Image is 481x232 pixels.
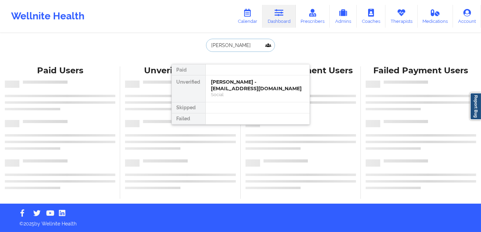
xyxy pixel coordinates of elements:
[125,65,235,76] div: Unverified Users
[453,5,481,28] a: Account
[15,215,466,227] p: © 2025 by Wellnite Health
[385,5,418,28] a: Therapists
[211,79,304,92] div: [PERSON_NAME] - [EMAIL_ADDRESS][DOMAIN_NAME]
[172,64,205,75] div: Paid
[5,65,115,76] div: Paid Users
[172,75,205,102] div: Unverified
[296,5,330,28] a: Prescribers
[211,92,304,98] div: Social
[470,93,481,120] a: Report Bug
[233,5,262,28] a: Calendar
[262,5,296,28] a: Dashboard
[418,5,453,28] a: Medications
[172,113,205,124] div: Failed
[366,65,476,76] div: Failed Payment Users
[330,5,357,28] a: Admins
[357,5,385,28] a: Coaches
[172,102,205,113] div: Skipped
